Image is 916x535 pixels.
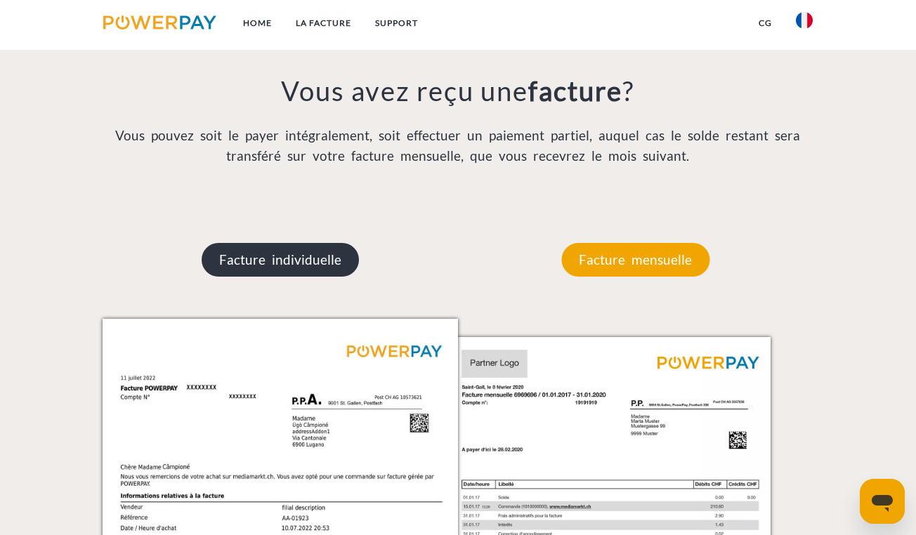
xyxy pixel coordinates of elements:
p: Facture mensuelle [561,243,709,277]
iframe: Bouton de lancement de la fenêtre de messagerie [860,479,905,524]
a: Support [363,11,430,36]
p: Vous pouvez soit le payer intégralement, soit effectuer un paiement partiel, auquel cas le solde ... [103,126,813,166]
b: facture [528,74,622,107]
a: CG [747,11,784,36]
a: LA FACTURE [284,11,363,36]
a: Home [231,11,284,36]
h3: Vous avez reçu une ? [103,74,813,108]
img: logo-powerpay.svg [103,15,216,29]
p: Facture individuelle [202,243,359,277]
img: fr [796,12,813,29]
